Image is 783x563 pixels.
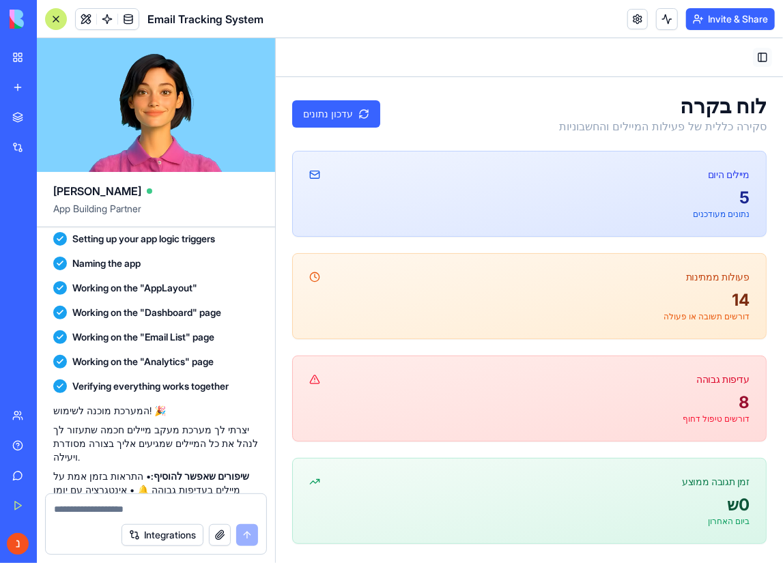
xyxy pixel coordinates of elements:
span: App Building Partner [53,202,259,227]
div: פעולות ממתינות [410,232,474,246]
span: Working on the "Analytics" page [72,355,214,369]
p: נתונים מעודכנים [33,171,474,182]
strong: שיפורים שאפשר להוסיף: [151,470,249,482]
img: logo [10,10,94,29]
span: Naming the app [72,257,141,270]
h2: מעקב חשבוניות [382,522,472,541]
p: דורשים טיפול דחוף [33,375,474,386]
div: מיילים היום [432,130,474,143]
span: [PERSON_NAME] [53,183,141,199]
span: Working on the "Dashboard" page [72,306,221,319]
span: Working on the "Email List" page [72,330,214,344]
img: ACg8ocLLZK8suUc6nhu7a5aSJTsnChIfAQQ6CRXzA9Z1MQV2Wd4Wzw=s96-c [7,533,29,555]
span: Verifying everything works together [72,379,229,393]
div: 0ש [33,456,474,478]
div: עדיפות גבוהה [421,334,474,348]
p: המערכת מוכנה לשימוש! 🎉 [53,404,259,418]
p: ביום האחרון [33,478,474,489]
button: Integrations [122,524,203,546]
button: Invite & Share [686,8,775,30]
button: עדכון נתונים [16,62,104,89]
p: יצרתי לך מערכת מעקב מיילים חכמה שתעזור לך לנהל את כל המיילים שמגיעים אליך בצורה מסודרת ויעילה. [53,423,259,464]
span: Setting up your app logic triggers [72,232,215,246]
div: 8 [33,353,474,375]
div: 14 [33,251,474,273]
p: סקירה כללית של פעילות המיילים והחשבוניות [283,80,491,96]
span: Working on the "AppLayout" [72,281,197,295]
div: 5 [33,149,474,171]
span: Email Tracking System [147,11,264,27]
p: • התראות בזמן אמת על מיילים בעדיפות גבוהה 🔔 • אינטגרציה עם יומן לתזכורות מעקב 📅 • ייצוא דוחות אנל... [53,470,259,524]
div: זמן תגובה ממוצע [406,437,474,450]
p: דורשים תשובה או פעולה [33,273,474,284]
h1: לוח בקרה [283,55,491,80]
